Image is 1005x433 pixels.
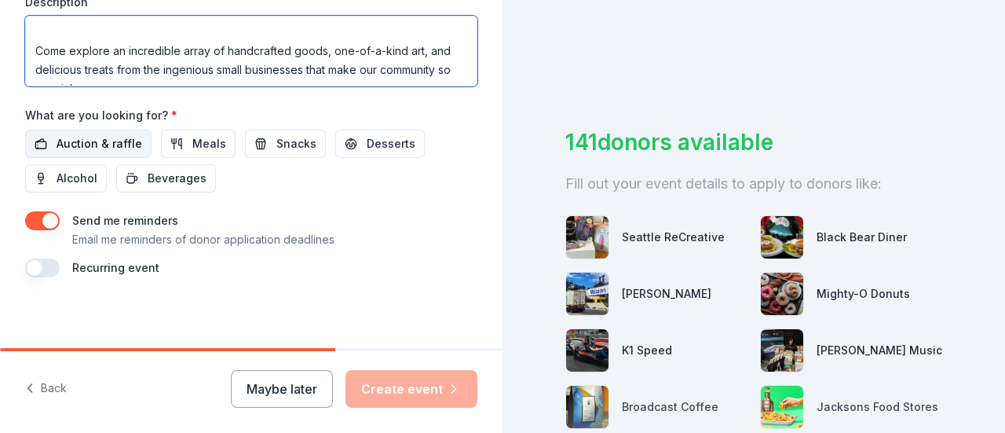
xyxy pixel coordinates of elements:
[622,228,725,247] div: Seattle ReCreative
[25,16,477,86] textarea: Every purchase supports our 5th graders get to [GEOGRAPHIC_DATA] while boosting local businesses!...
[817,341,942,360] div: [PERSON_NAME] Music
[622,341,672,360] div: K1 Speed
[367,134,415,153] span: Desserts
[231,370,333,408] button: Maybe later
[148,169,206,188] span: Beverages
[72,214,178,227] label: Send me reminders
[161,130,236,158] button: Meals
[761,216,803,259] img: photo for Black Bear Diner
[335,130,425,158] button: Desserts
[817,228,907,247] div: Black Bear Diner
[192,134,226,153] span: Meals
[116,164,216,193] button: Beverages
[72,261,159,274] label: Recurring event
[25,164,107,193] button: Alcohol
[761,273,803,315] img: photo for Mighty-O Donuts
[72,230,334,249] p: Email me reminders of donor application deadlines
[761,329,803,372] img: photo for Alfred Music
[566,273,608,315] img: photo for Matson
[566,216,608,259] img: photo for Seattle ReCreative
[57,134,142,153] span: Auction & raffle
[622,284,711,303] div: [PERSON_NAME]
[817,284,910,303] div: Mighty-O Donuts
[25,130,152,158] button: Auction & raffle
[566,329,608,372] img: photo for K1 Speed
[276,134,316,153] span: Snacks
[25,108,177,123] label: What are you looking for?
[57,169,97,188] span: Alcohol
[565,171,942,196] div: Fill out your event details to apply to donors like:
[245,130,326,158] button: Snacks
[25,372,67,405] button: Back
[565,126,942,159] div: 141 donors available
